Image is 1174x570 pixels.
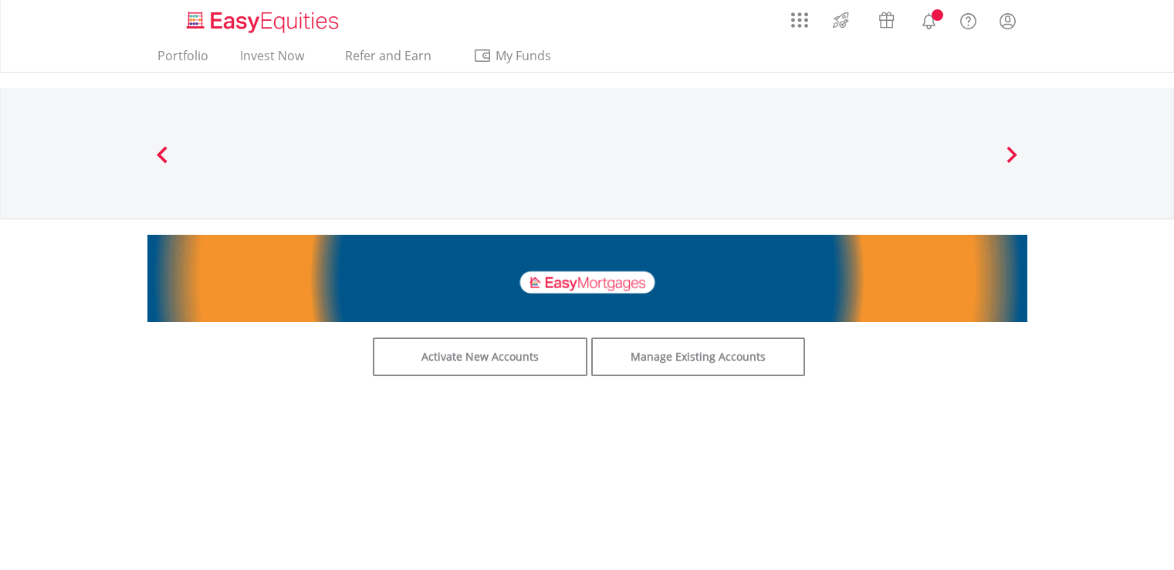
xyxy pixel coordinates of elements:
[591,338,806,376] a: Manage Existing Accounts
[181,4,345,35] a: Home page
[345,47,431,64] span: Refer and Earn
[147,235,1027,322] img: EasyMortage Promotion Banner
[330,48,448,72] a: Refer and Earn
[781,4,818,29] a: AppsGrid
[234,48,310,72] a: Invest Now
[791,12,808,29] img: grid-menu-icon.svg
[373,338,587,376] a: Activate New Accounts
[828,8,854,32] img: thrive-v2.svg
[949,4,988,35] a: FAQ's and Support
[473,46,574,66] span: My Funds
[988,4,1027,38] a: My Profile
[874,8,899,32] img: vouchers-v2.svg
[864,4,909,32] a: Vouchers
[909,4,949,35] a: Notifications
[184,9,345,35] img: EasyEquities_Logo.png
[151,48,215,72] a: Portfolio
